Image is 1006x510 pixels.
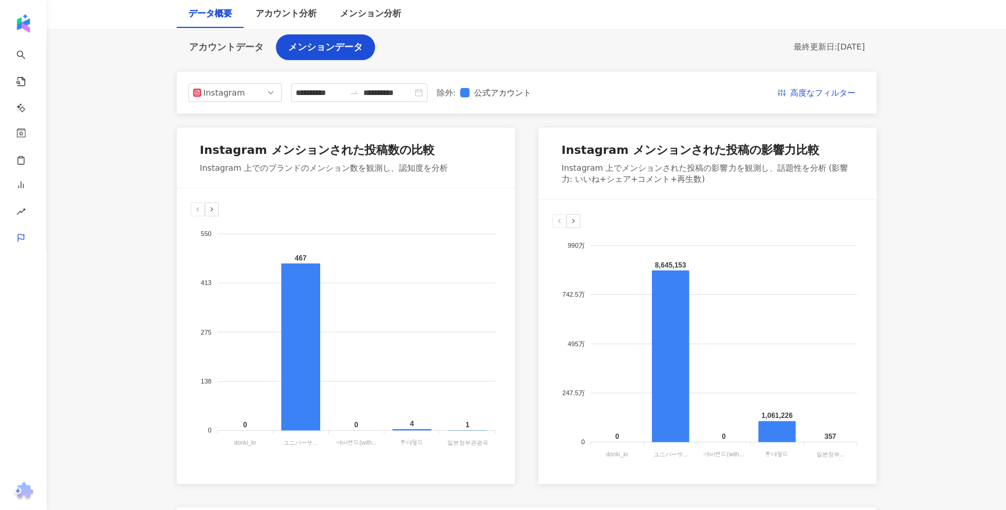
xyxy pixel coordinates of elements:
[562,389,585,396] tspan: 247.5万
[283,439,317,446] tspan: ユニバーサ...
[200,142,434,158] div: Instagram メンションされた投稿数の比較
[201,279,211,286] tspan: 413
[16,200,26,226] span: rise
[400,439,423,446] tspan: 롯데월드
[349,88,359,97] span: swap-right
[793,41,864,53] div: 最終更新日 : [DATE]
[340,7,401,21] div: メンション分析
[562,163,853,185] div: Instagram 上でメンションされた投稿の影響力を観測し、話題性を分析 (影響力: いいね+シェア+コメント+再生数)
[567,242,584,249] tspan: 990万
[200,163,448,174] div: Instagram 上でのブランドのメンション数を観測し、認知度を分析
[177,34,276,60] button: アカウントデータ
[276,34,375,60] button: メンションデータ
[201,329,211,336] tspan: 275
[188,7,232,21] div: データ概要
[581,438,584,445] tspan: 0
[255,7,317,21] div: アカウント分析
[336,439,376,446] tspan: 에버랜드(with...
[204,84,241,101] div: Instagram
[703,451,744,457] tspan: 에버랜드(with...
[288,42,363,52] span: メンションデータ
[469,86,536,99] span: 公式アカウント
[790,84,856,103] span: 高度なフィルター
[189,42,264,52] span: アカウントデータ
[768,83,865,102] button: 高度なフィルター
[816,451,844,457] tspan: 일본정부...
[349,88,359,97] span: to
[437,86,456,99] label: 除外 :
[606,451,628,457] tspan: donki_kr
[447,439,488,446] tspan: 일본정부관광국
[562,142,819,158] div: Instagram メンションされた投稿の影響力比較
[16,42,40,168] a: search
[201,378,211,385] tspan: 138
[653,451,687,457] tspan: ユニバーサ...
[12,482,35,501] img: chrome extension
[562,291,585,298] tspan: 742.5万
[201,230,211,237] tspan: 550
[234,439,256,446] tspan: donki_kr
[14,14,33,33] img: logo icon
[208,427,211,434] tspan: 0
[765,451,788,457] tspan: 롯데월드
[567,340,584,347] tspan: 495万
